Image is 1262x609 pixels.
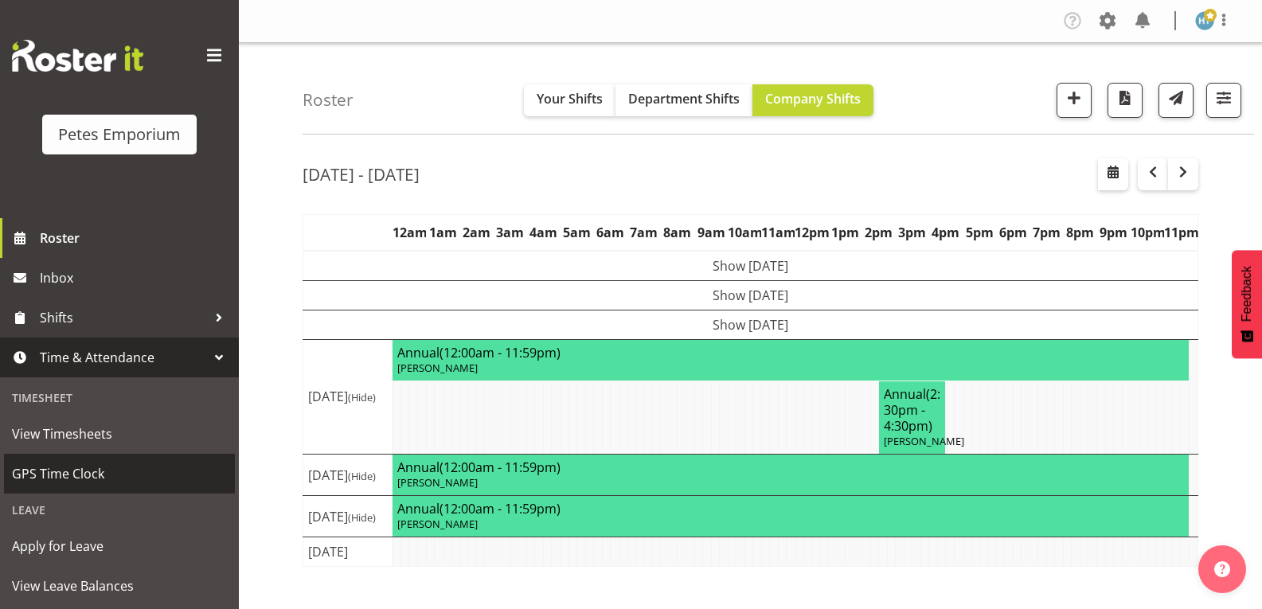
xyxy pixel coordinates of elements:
span: (Hide) [348,390,376,404]
button: Your Shifts [524,84,615,116]
th: 12pm [795,214,828,251]
td: [DATE] [303,496,393,537]
span: Time & Attendance [40,345,207,369]
span: Department Shifts [628,90,740,107]
td: [DATE] [303,537,393,567]
th: 3am [493,214,526,251]
h4: Annual [884,386,940,434]
a: View Leave Balances [4,566,235,606]
th: 2pm [862,214,896,251]
th: 4pm [929,214,963,251]
th: 11am [761,214,795,251]
h4: Annual [397,345,1183,361]
img: helena-tomlin701.jpg [1195,11,1214,30]
button: Select a specific date within the roster. [1098,158,1128,190]
th: 1pm [829,214,862,251]
h4: Roster [303,91,354,109]
button: Department Shifts [615,84,752,116]
span: Apply for Leave [12,534,227,558]
a: GPS Time Clock [4,454,235,494]
button: Download a PDF of the roster according to the set date range. [1108,83,1143,118]
span: View Timesheets [12,422,227,446]
span: GPS Time Clock [12,462,227,486]
th: 8pm [1063,214,1096,251]
th: 12am [393,214,426,251]
th: 3pm [896,214,929,251]
span: Shifts [40,306,207,330]
span: Feedback [1240,266,1254,322]
button: Add a new shift [1057,83,1092,118]
span: [PERSON_NAME] [397,361,478,375]
div: Leave [4,494,235,526]
th: 10pm [1131,214,1164,251]
span: (12:00am - 11:59pm) [440,500,561,517]
button: Send a list of all shifts for the selected filtered period to all rostered employees. [1158,83,1194,118]
td: [DATE] [303,339,393,454]
td: [DATE] [303,455,393,496]
span: View Leave Balances [12,574,227,598]
span: (12:00am - 11:59pm) [440,459,561,476]
span: (Hide) [348,469,376,483]
span: [PERSON_NAME] [884,434,964,448]
span: Your Shifts [537,90,603,107]
th: 9am [694,214,728,251]
td: Show [DATE] [303,310,1198,339]
h4: Annual [397,459,1183,475]
th: 4am [526,214,560,251]
span: [PERSON_NAME] [397,475,478,490]
span: Roster [40,226,231,250]
button: Filter Shifts [1206,83,1241,118]
td: Show [DATE] [303,280,1198,310]
div: Petes Emporium [58,123,181,146]
th: 8am [661,214,694,251]
td: Show [DATE] [303,251,1198,281]
button: Company Shifts [752,84,873,116]
th: 10am [728,214,761,251]
span: Inbox [40,266,231,290]
th: 9pm [1097,214,1131,251]
a: View Timesheets [4,414,235,454]
th: 6pm [996,214,1030,251]
th: 5am [561,214,594,251]
span: [PERSON_NAME] [397,517,478,531]
th: 2am [459,214,493,251]
button: Feedback - Show survey [1232,250,1262,358]
span: (2:30pm - 4:30pm) [884,385,940,435]
th: 11pm [1164,214,1198,251]
th: 7pm [1030,214,1063,251]
h2: [DATE] - [DATE] [303,164,420,185]
h4: Annual [397,501,1183,517]
img: Rosterit website logo [12,40,143,72]
th: 6am [594,214,627,251]
th: 5pm [963,214,996,251]
a: Apply for Leave [4,526,235,566]
span: (12:00am - 11:59pm) [440,344,561,361]
span: (Hide) [348,510,376,525]
th: 7am [627,214,661,251]
div: Timesheet [4,381,235,414]
img: help-xxl-2.png [1214,561,1230,577]
th: 1am [426,214,459,251]
span: Company Shifts [765,90,861,107]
